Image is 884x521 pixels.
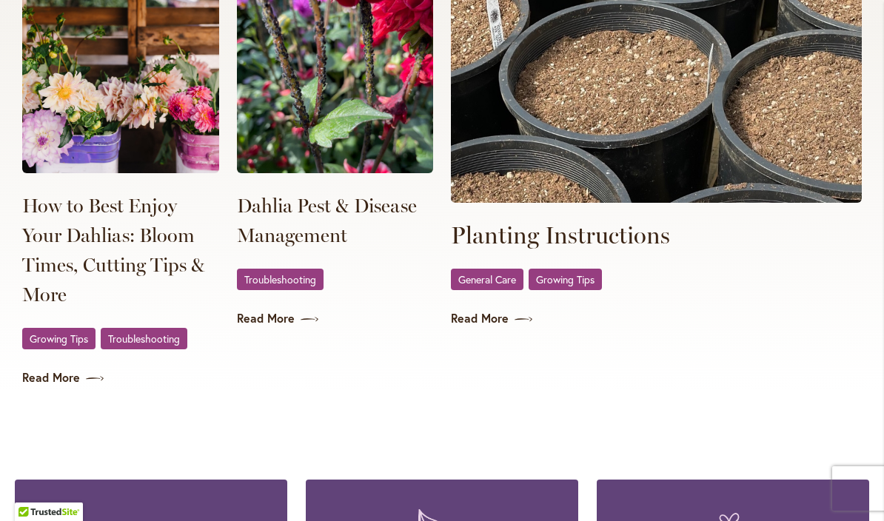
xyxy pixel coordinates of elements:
a: How to Best Enjoy Your Dahlias: Bloom Times, Cutting Tips & More [22,191,219,309]
a: Read More [451,310,862,327]
a: General Care [451,269,523,290]
a: Growing Tips [22,328,96,349]
span: General Care [458,275,516,284]
a: Read More [22,369,219,386]
a: Dahlia Pest & Disease Management [237,191,434,250]
div: , [451,268,862,292]
span: Growing Tips [30,334,88,343]
div: , [22,327,219,352]
a: Troubleshooting [101,328,187,349]
a: Growing Tips [529,269,602,290]
a: Read More [237,310,434,327]
span: Troubleshooting [244,275,316,284]
span: Growing Tips [536,275,595,284]
a: Troubleshooting [237,269,324,290]
span: Troubleshooting [108,334,180,343]
a: Planting Instructions [451,221,670,250]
